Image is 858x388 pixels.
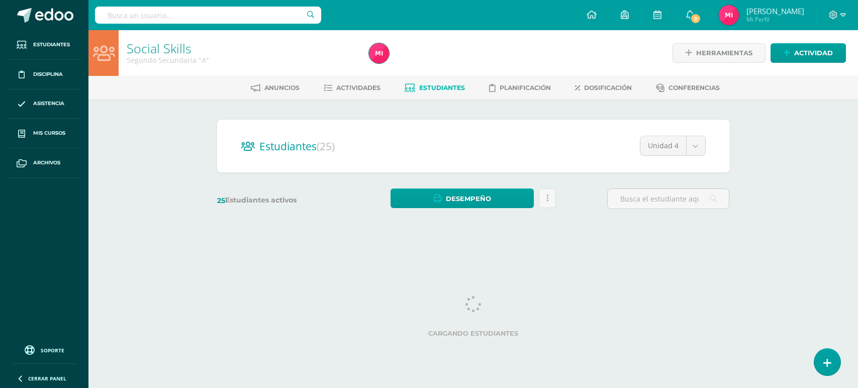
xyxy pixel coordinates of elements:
a: Archivos [8,148,80,178]
a: Actividades [324,80,380,96]
a: Desempeño [391,188,534,208]
a: Estudiantes [405,80,465,96]
span: Anuncios [264,84,300,91]
a: Anuncios [251,80,300,96]
a: Social Skills [127,40,192,57]
span: [PERSON_NAME] [746,6,804,16]
a: Disciplina [8,60,80,89]
span: Cerrar panel [28,375,66,382]
a: Dosificación [575,80,632,96]
span: Estudiantes [259,139,335,153]
span: Desempeño [446,189,491,208]
span: Unidad 4 [648,136,679,155]
span: Planificación [500,84,551,91]
a: Asistencia [8,89,80,119]
img: 67e357ac367b967c23576a478ea07591.png [369,43,389,63]
span: Conferencias [669,84,720,91]
a: Soporte [12,343,76,356]
span: Estudiantes [33,41,70,49]
span: Soporte [41,347,64,354]
span: Dosificación [584,84,632,91]
span: Asistencia [33,100,64,108]
a: Unidad 4 [640,136,705,155]
span: Archivos [33,159,60,167]
a: Herramientas [673,43,766,63]
input: Busca un usuario... [95,7,321,24]
h1: Social Skills [127,41,357,55]
label: Estudiantes activos [217,196,339,205]
span: Herramientas [696,44,752,62]
a: Estudiantes [8,30,80,60]
a: Conferencias [656,80,720,96]
span: (25) [317,139,335,153]
a: Mis cursos [8,119,80,148]
span: 25 [217,196,225,205]
a: Actividad [771,43,846,63]
span: Disciplina [33,70,63,78]
input: Busca el estudiante aquí... [608,189,729,209]
span: Mi Perfil [746,15,804,24]
span: Estudiantes [419,84,465,91]
div: Segundo Secundaria 'A' [127,55,357,65]
label: Cargando estudiantes [221,330,726,337]
span: Mis cursos [33,129,65,137]
span: 2 [690,13,701,24]
span: Actividad [794,44,833,62]
img: 67e357ac367b967c23576a478ea07591.png [719,5,739,25]
a: Planificación [489,80,551,96]
span: Actividades [336,84,380,91]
